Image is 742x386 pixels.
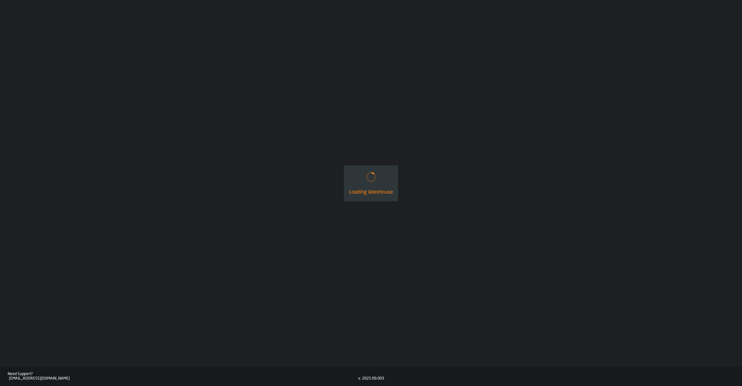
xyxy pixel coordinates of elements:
[358,376,361,381] div: v.
[8,372,358,376] div: Need Support?
[362,376,384,381] div: 2025.09.003
[9,376,358,381] div: [EMAIL_ADDRESS][DOMAIN_NAME]
[349,189,393,196] div: Loading Warehouse
[8,372,358,381] a: Need Support?[EMAIL_ADDRESS][DOMAIN_NAME]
